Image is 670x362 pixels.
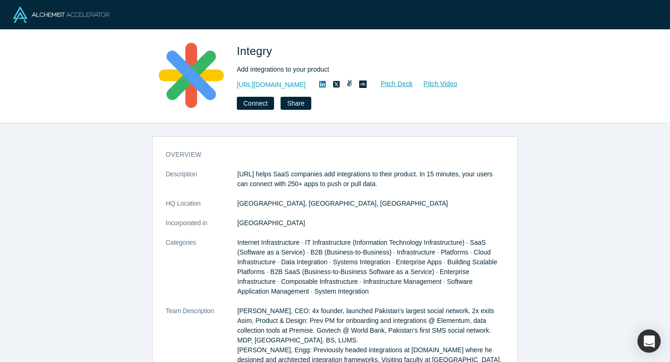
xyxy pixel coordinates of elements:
[237,239,497,295] span: Internet Infrastructure · IT Infrastructure (Information Technology Infrastructure) · SaaS (Softw...
[237,45,275,57] span: Integry
[370,79,413,89] a: Pitch Deck
[413,79,458,89] a: Pitch Video
[166,218,237,238] dt: Incorporated in
[166,199,237,218] dt: HQ Location
[237,65,497,74] div: Add integrations to your product
[166,238,237,306] dt: Categories
[166,150,491,160] h3: overview
[13,7,109,23] img: Alchemist Logo
[237,97,274,110] button: Connect
[166,169,237,199] dt: Description
[159,43,224,108] img: Integry's Logo
[237,199,504,208] dd: [GEOGRAPHIC_DATA], [GEOGRAPHIC_DATA], [GEOGRAPHIC_DATA]
[281,97,311,110] button: Share
[237,218,504,228] dd: [GEOGRAPHIC_DATA]
[237,169,504,189] p: [URL] helps SaaS companies add integrations to their product. In 15 minutes, your users can conne...
[237,80,306,90] a: [URL][DOMAIN_NAME]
